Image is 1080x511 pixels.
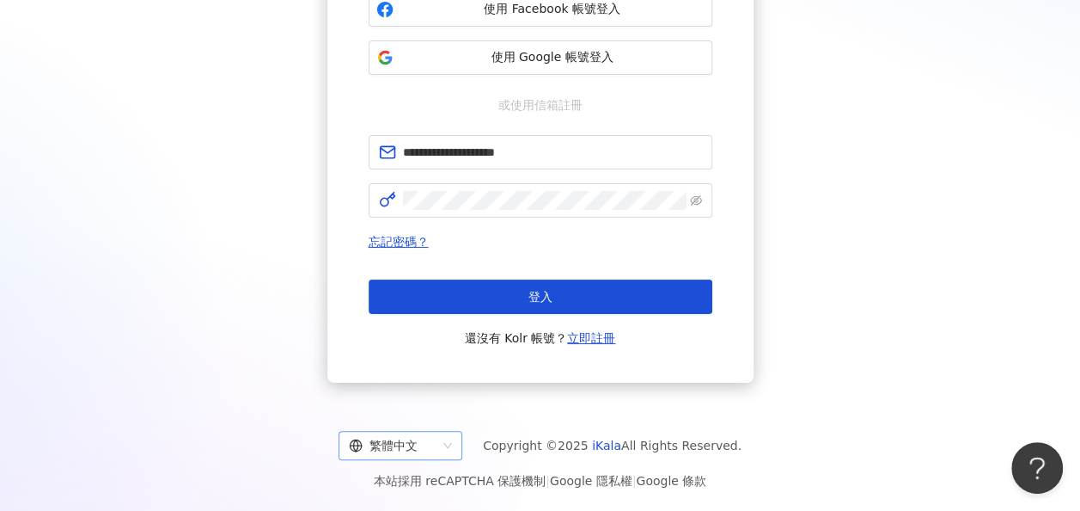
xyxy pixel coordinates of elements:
button: 登入 [369,280,712,314]
span: eye-invisible [690,194,702,206]
span: 登入 [528,290,552,304]
span: 使用 Google 帳號登入 [400,49,705,66]
a: 忘記密碼？ [369,235,429,249]
span: | [632,474,637,488]
a: Google 隱私權 [550,474,632,488]
span: Copyright © 2025 All Rights Reserved. [483,435,741,456]
button: 使用 Google 帳號登入 [369,40,712,75]
span: 或使用信箱註冊 [486,95,595,114]
span: 還沒有 Kolr 帳號？ [465,328,616,348]
iframe: Help Scout Beacon - Open [1011,442,1063,494]
div: 繁體中文 [349,432,436,459]
a: 立即註冊 [567,331,615,345]
span: 使用 Facebook 帳號登入 [400,1,705,18]
span: | [546,474,550,488]
a: Google 條款 [636,474,706,488]
span: 本站採用 reCAPTCHA 保護機制 [374,471,706,491]
a: iKala [592,439,621,453]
